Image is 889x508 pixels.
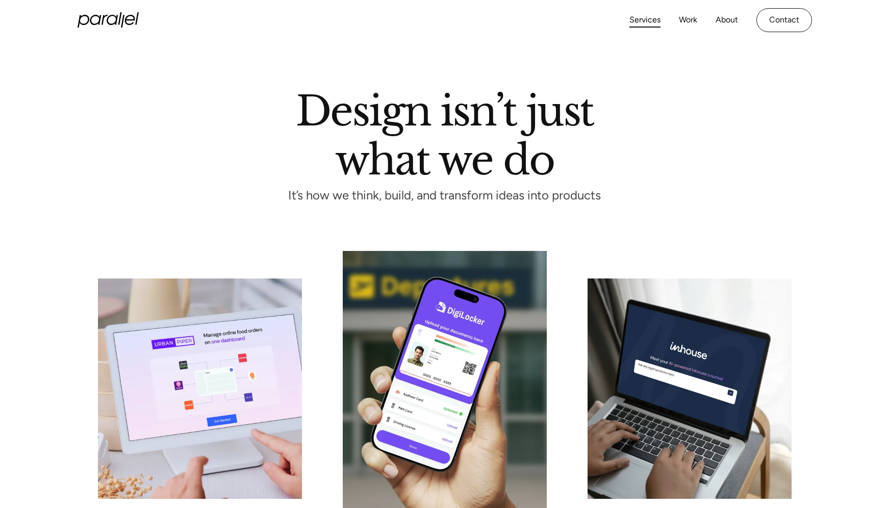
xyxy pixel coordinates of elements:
a: Services [629,13,661,28]
img: card-image [588,278,792,499]
a: Work [679,13,697,28]
img: card-image [98,278,302,499]
a: About [716,13,738,28]
a: home [78,12,139,28]
p: It’s how we think, build, and transform ideas into products [270,191,620,200]
h1: Design isn’t just what we do [296,91,594,175]
a: Contact [756,8,812,32]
